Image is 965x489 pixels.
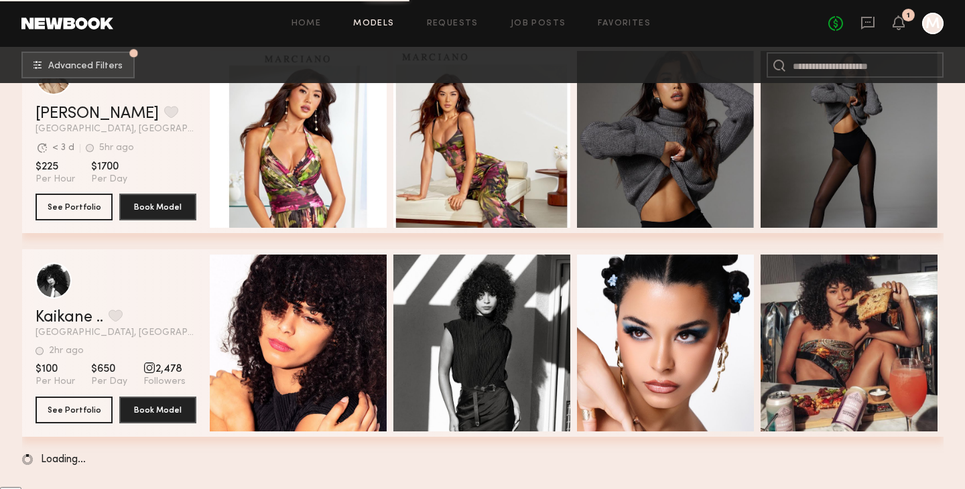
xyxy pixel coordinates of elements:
[49,346,84,356] div: 2hr ago
[907,12,910,19] div: 1
[119,194,196,220] button: Book Model
[922,13,944,34] a: M
[91,362,127,376] span: $650
[36,106,159,122] a: [PERSON_NAME]
[36,397,113,423] button: See Portfolio
[36,376,75,388] span: Per Hour
[41,454,86,466] span: Loading…
[511,19,566,28] a: Job Posts
[21,52,135,78] button: Advanced Filters
[36,362,75,376] span: $100
[91,173,127,186] span: Per Day
[91,160,127,173] span: $1700
[36,160,75,173] span: $225
[36,328,196,338] span: [GEOGRAPHIC_DATA], [GEOGRAPHIC_DATA]
[36,309,103,326] a: Kaikane ..
[119,397,196,423] button: Book Model
[91,376,127,388] span: Per Day
[353,19,394,28] a: Models
[99,143,134,153] div: 5hr ago
[36,173,75,186] span: Per Hour
[143,376,186,388] span: Followers
[36,194,113,220] button: See Portfolio
[598,19,651,28] a: Favorites
[143,362,186,376] span: 2,478
[292,19,322,28] a: Home
[48,62,123,71] span: Advanced Filters
[427,19,478,28] a: Requests
[52,143,74,153] div: < 3 d
[36,125,196,134] span: [GEOGRAPHIC_DATA], [GEOGRAPHIC_DATA]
